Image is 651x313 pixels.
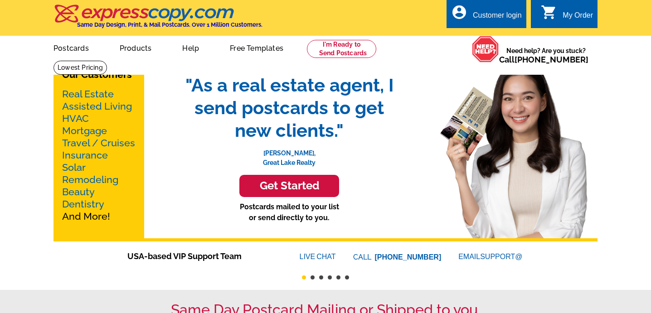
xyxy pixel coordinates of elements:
[176,142,403,168] p: [PERSON_NAME], Great Lake Realty
[62,186,95,197] a: Beauty
[515,55,588,64] a: [PHONE_NUMBER]
[62,149,108,161] a: Insurance
[311,275,315,279] button: 2 of 6
[480,251,524,262] font: SUPPORT@
[541,10,593,21] a: shopping_cart My Order
[53,11,262,28] a: Same Day Design, Print, & Mail Postcards. Over 1 Million Customers.
[127,250,272,262] span: USA-based VIP Support Team
[300,251,317,262] font: LIVE
[336,275,340,279] button: 5 of 6
[458,253,524,260] a: EMAILSUPPORT@
[62,162,86,173] a: Solar
[563,11,593,24] div: My Order
[499,55,588,64] span: Call
[302,275,306,279] button: 1 of 6
[62,198,104,210] a: Dentistry
[215,37,298,58] a: Free Templates
[176,202,403,223] p: Postcards mailed to your list or send directly to you.
[62,137,135,149] a: Travel / Cruises
[353,252,373,263] font: CALL
[345,275,349,279] button: 6 of 6
[472,36,499,63] img: help
[62,88,136,222] p: And More!
[176,175,403,197] a: Get Started
[62,125,107,136] a: Mortgage
[62,101,132,112] a: Assisted Living
[62,174,118,185] a: Remodeling
[168,37,214,58] a: Help
[77,21,262,28] h4: Same Day Design, Print, & Mail Postcards. Over 1 Million Customers.
[300,253,336,260] a: LIVECHAT
[328,275,332,279] button: 4 of 6
[473,11,522,24] div: Customer login
[319,275,323,279] button: 3 of 6
[375,253,442,261] a: [PHONE_NUMBER]
[62,88,114,100] a: Real Estate
[251,179,328,193] h3: Get Started
[451,10,522,21] a: account_circle Customer login
[541,4,557,20] i: shopping_cart
[176,74,403,142] span: "As a real estate agent, I send postcards to get new clients."
[39,37,103,58] a: Postcards
[62,113,89,124] a: HVAC
[105,37,166,58] a: Products
[451,4,467,20] i: account_circle
[499,46,593,64] span: Need help? Are you stuck?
